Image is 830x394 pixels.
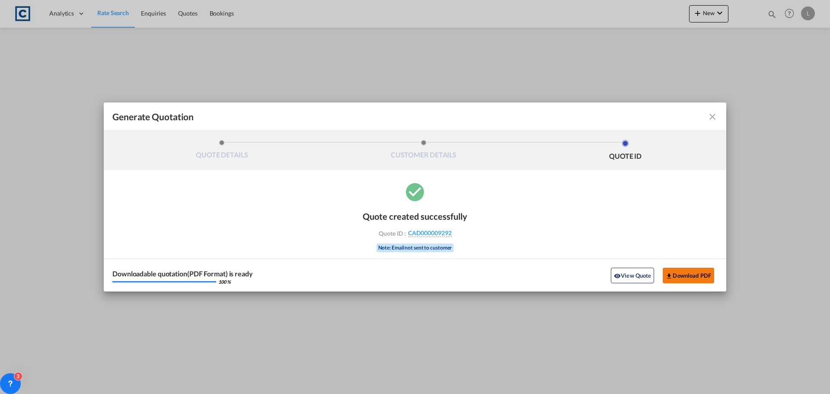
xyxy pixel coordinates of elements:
li: QUOTE DETAILS [121,140,323,163]
div: Quote ID : [365,229,465,237]
button: icon-eyeView Quote [611,268,654,283]
md-icon: icon-checkbox-marked-circle [404,181,426,202]
span: Generate Quotation [112,111,194,122]
md-icon: icon-close fg-AAA8AD cursor m-0 [707,112,718,122]
md-icon: icon-download [666,272,673,279]
div: 100 % [218,279,231,284]
md-dialog: Generate QuotationQUOTE ... [104,103,726,291]
md-icon: icon-eye [614,272,621,279]
div: Quote created successfully [363,211,467,221]
button: Download PDF [663,268,714,283]
li: QUOTE ID [524,140,726,163]
li: CUSTOMER DETAILS [323,140,525,163]
span: CAD000009292 [408,229,452,237]
div: Note: Email not sent to customer [377,243,454,252]
div: Downloadable quotation(PDF Format) is ready [112,270,253,277]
